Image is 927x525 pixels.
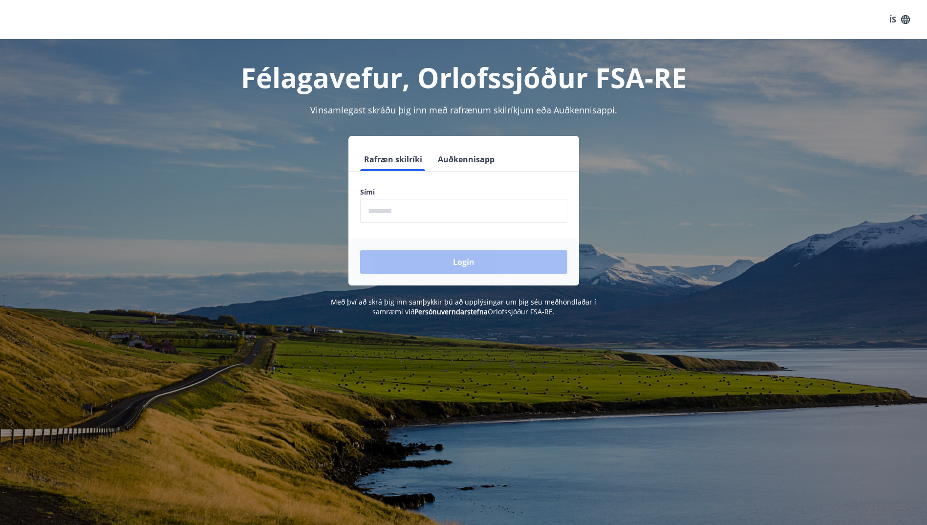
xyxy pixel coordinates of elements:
[360,187,567,197] label: Sími
[331,297,596,316] span: Með því að skrá þig inn samþykkir þú að upplýsingar um þig séu meðhöndlaðar í samræmi við Orlofss...
[414,307,488,316] a: Persónuverndarstefna
[434,148,498,171] button: Auðkennisapp
[124,59,804,96] h1: Félagavefur, Orlofssjóður FSA-RE
[310,104,617,116] span: Vinsamlegast skráðu þig inn með rafrænum skilríkjum eða Auðkennisappi.
[884,11,915,28] button: ÍS
[360,148,426,171] button: Rafræn skilríki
